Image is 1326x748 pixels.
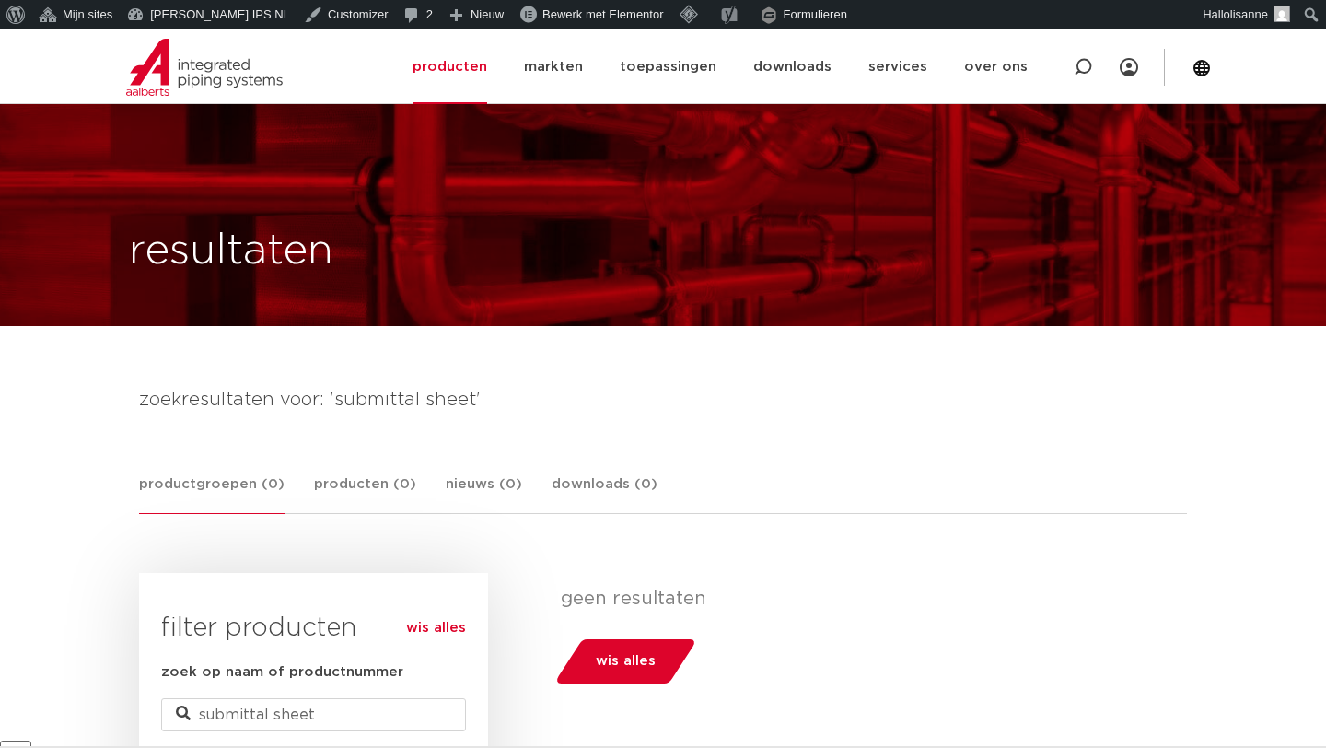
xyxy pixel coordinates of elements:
a: wis alles [406,617,466,639]
a: producten [413,29,487,104]
label: zoek op naam of productnummer [161,661,403,684]
: my IPS [1120,29,1138,104]
span: lisanne [1230,7,1268,21]
p: geen resultaten [561,588,1173,610]
span: wis alles [596,647,656,676]
nav: Menu [1120,29,1138,104]
span: Bewerk met Elementor [542,7,664,21]
input: zoeken [161,698,466,731]
a: markten [524,29,583,104]
a: downloads (0) [552,473,657,513]
a: producten (0) [314,473,416,513]
a: toepassingen [620,29,716,104]
nav: Menu [413,29,1028,104]
a: downloads [753,29,832,104]
h4: zoekresultaten voor: 'submittal sheet' [139,385,1187,415]
a: services [868,29,927,104]
a: productgroepen (0) [139,473,285,514]
h3: filter producten [161,610,466,647]
a: over ons [964,29,1028,104]
h1: resultaten [129,222,333,281]
a: nieuws (0) [446,473,522,513]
